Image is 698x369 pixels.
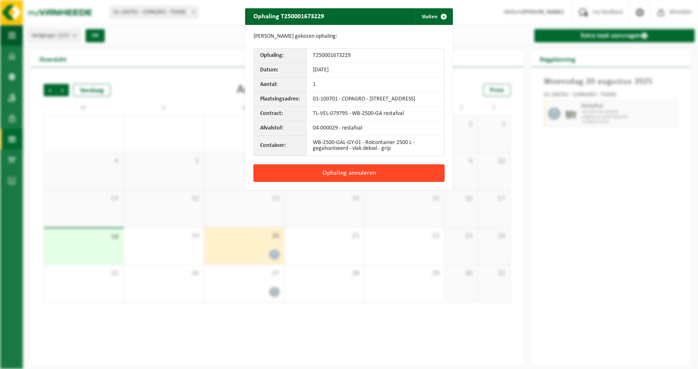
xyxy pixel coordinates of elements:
[307,78,444,92] td: 1
[307,92,444,107] td: 01-100701 - COPAGRO - [STREET_ADDRESS]
[415,8,452,25] button: Sluiten
[307,121,444,136] td: 04-000029 - restafval
[307,107,444,121] td: TL-VEL-079795 - WB-2500-GA restafval
[307,63,444,78] td: [DATE]
[254,78,307,92] th: Aantal:
[254,63,307,78] th: Datum:
[253,164,445,182] button: Ophaling annuleren
[254,49,307,63] th: Ophaling:
[307,136,444,156] td: WB-2500-GAL-GY-01 - Rolcontainer 2500 L - gegalvaniseerd - vlak deksel - grijs
[245,8,332,24] h2: Ophaling T250001673229
[254,136,307,156] th: Container:
[307,49,444,63] td: T250001673229
[254,107,307,121] th: Contract:
[253,33,445,40] p: [PERSON_NAME] gekozen ophaling:
[254,121,307,136] th: Afvalstof:
[254,92,307,107] th: Plaatsingsadres:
